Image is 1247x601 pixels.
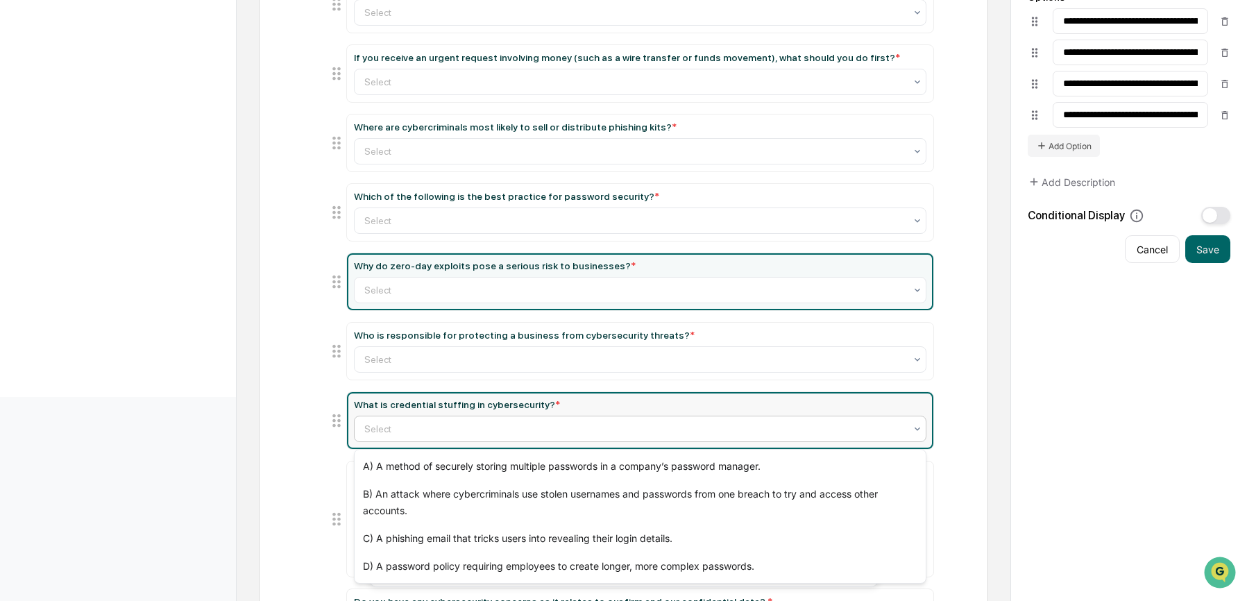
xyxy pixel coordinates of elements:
button: Start new chat [236,110,253,127]
div: What is something you learned or was reminded of from the training [DATE]? * [347,462,934,577]
iframe: Open customer support [1203,555,1240,593]
div: Conditional Display [1028,208,1144,223]
div: Where are cybercriminals most likely to sell or distribute phishing kits? [354,121,677,133]
div: If you receive an urgent request involving money (such as a wire transfer or funds movement), wha... [347,45,934,102]
a: 🖐️Preclearance [8,169,95,194]
div: What is credential stuffing in cybersecurity? [354,399,560,410]
div: B) An attack where cybercriminals use stolen usernames and passwords from one breach to try and a... [355,480,926,525]
div: C) A phishing email that tricks users into revealing their login details. [355,525,926,552]
a: 🔎Data Lookup [8,196,93,221]
span: Data Lookup [28,201,87,215]
div: Who is responsible for protecting a business from cybersecurity threats? [354,330,695,341]
span: Pylon [138,235,168,246]
div: Which of the following is the best practice for password security?*Select [347,184,934,241]
div: Where are cybercriminals most likely to sell or distribute phishing kits?*Select [347,115,934,171]
a: Powered byPylon [98,235,168,246]
span: Preclearance [28,175,90,189]
div: What is credential stuffing in cybersecurity?*Select [347,392,934,449]
div: 🗄️ [101,176,112,187]
button: Cancel [1125,235,1180,263]
span: Attestations [114,175,172,189]
a: 🗄️Attestations [95,169,178,194]
button: Save [1185,235,1230,263]
div: If you receive an urgent request involving money (such as a wire transfer or funds movement), wha... [354,52,900,63]
p: How can we help? [14,29,253,51]
div: 🔎 [14,203,25,214]
div: We're available if you need us! [47,120,176,131]
button: Add Option [1028,135,1100,157]
div: A) A method of securely storing multiple passwords in a company’s password manager. [355,452,926,480]
div: Why do zero-day exploits pose a serious risk to businesses?*Select [347,253,934,310]
div: Which of the following is the best practice for password security? [354,191,659,202]
div: Start new chat [47,106,228,120]
div: Why do zero-day exploits pose a serious risk to businesses? [354,260,636,271]
button: Add Description [1028,168,1115,196]
div: Who is responsible for protecting a business from cybersecurity threats?*Select [347,323,934,380]
img: 1746055101610-c473b297-6a78-478c-a979-82029cc54cd1 [14,106,39,131]
div: 🖐️ [14,176,25,187]
div: D) A password policy requiring employees to create longer, more complex passwords. [355,552,926,580]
